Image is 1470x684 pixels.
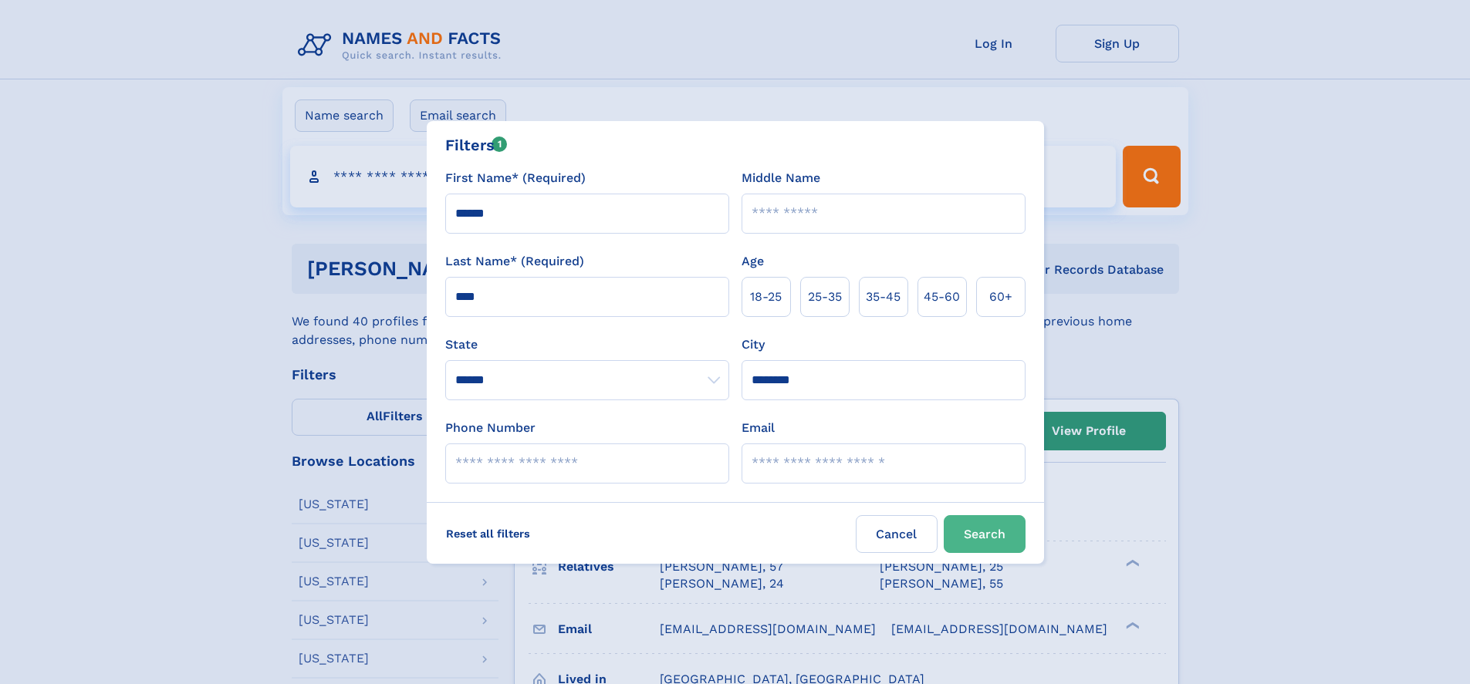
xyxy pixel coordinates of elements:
label: Last Name* (Required) [445,252,584,271]
span: 35‑45 [866,288,901,306]
button: Search [944,515,1026,553]
span: 25‑35 [808,288,842,306]
label: Middle Name [742,169,820,187]
label: Cancel [856,515,938,553]
label: Reset all filters [436,515,540,552]
label: Email [742,419,775,437]
span: 18‑25 [750,288,782,306]
div: Filters [445,133,508,157]
label: Age [742,252,764,271]
span: 60+ [989,288,1012,306]
label: Phone Number [445,419,536,437]
label: City [742,335,765,354]
label: State [445,335,729,354]
span: 45‑60 [924,288,960,306]
label: First Name* (Required) [445,169,586,187]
